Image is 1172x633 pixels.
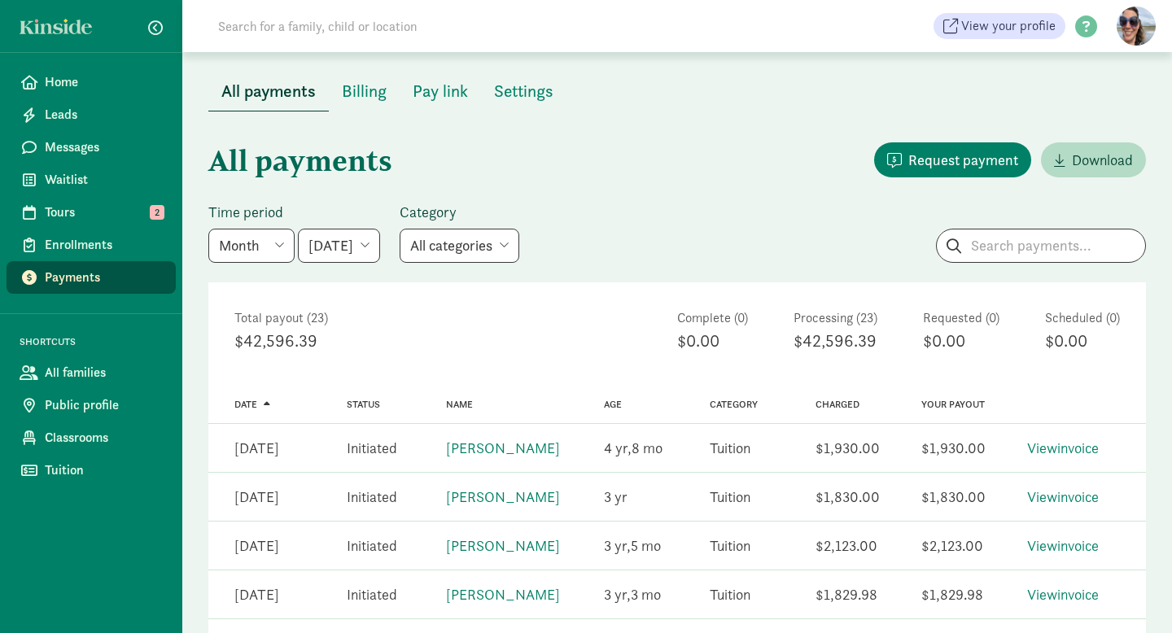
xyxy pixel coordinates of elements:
a: [PERSON_NAME] [446,536,560,555]
a: Date [234,399,270,410]
div: $2,123.00 [921,535,983,557]
span: Initiated [347,487,397,506]
a: Payments [7,261,176,294]
span: Classrooms [45,428,163,447]
div: $1,930.00 [816,437,880,459]
span: Pay link [413,78,468,104]
span: 8 [632,439,663,457]
span: 3 [604,487,628,506]
iframe: Chat Widget [1091,555,1172,633]
div: Requested (0) [923,308,999,328]
span: Home [45,72,163,92]
a: Charged [816,399,859,410]
span: 3 [604,585,631,604]
span: Request payment [908,149,1018,171]
div: Tuition [710,486,750,508]
span: All payments [221,78,316,104]
label: Category [400,203,519,222]
a: Viewinvoice [1027,439,1099,457]
button: All payments [208,72,329,111]
a: Leads [7,98,176,131]
div: $1,830.00 [816,486,880,508]
span: Leads [45,105,163,124]
a: All payments [208,82,329,101]
span: 3 [604,536,631,555]
a: All families [7,356,176,389]
a: Your payout [921,399,985,410]
div: $0.00 [923,328,999,354]
div: $1,829.98 [816,583,877,605]
span: Payments [45,268,163,287]
span: Waitlist [45,170,163,190]
span: 3 [631,585,661,604]
div: Complete (0) [677,308,748,328]
span: 5 [631,536,661,555]
a: Download [1041,142,1146,177]
div: Tuition [710,437,750,459]
a: Classrooms [7,421,176,454]
div: $2,123.00 [816,535,877,557]
a: Public profile [7,389,176,421]
a: View your profile [934,13,1065,39]
div: Tuition [710,535,750,557]
span: Date [234,399,257,410]
span: All families [45,363,163,382]
a: Viewinvoice [1027,585,1099,604]
span: Tuition [45,461,163,480]
span: Billing [342,78,387,104]
a: Pay link [400,82,481,101]
input: Search for a family, child or location [208,10,665,42]
a: Settings [481,82,566,101]
div: $1,930.00 [921,437,986,459]
a: Billing [329,82,400,101]
a: Viewinvoice [1027,536,1099,555]
a: Name [446,399,473,410]
span: Status [347,399,380,410]
a: Tours 2 [7,196,176,229]
a: Waitlist [7,164,176,196]
div: $0.00 [677,328,748,354]
div: $42,596.39 [794,328,877,354]
span: 2 [150,205,164,220]
button: Pay link [400,72,481,111]
button: Request payment [874,142,1031,177]
div: [DATE] [234,437,279,459]
div: Processing (23) [794,308,877,328]
span: View your profile [961,16,1056,36]
div: $1,829.98 [921,583,983,605]
div: $0.00 [1045,328,1120,354]
span: Public profile [45,395,163,415]
label: Time period [208,203,380,222]
div: Total payout (23) [234,308,632,328]
a: Home [7,66,176,98]
span: Settings [494,78,553,104]
div: Scheduled (0) [1045,308,1120,328]
button: Settings [481,72,566,111]
span: Tours [45,203,163,222]
a: [PERSON_NAME] [446,585,560,604]
div: [DATE] [234,486,279,508]
span: Initiated [347,439,397,457]
input: Search payments... [937,229,1145,262]
button: Billing [329,72,400,111]
a: Age [604,399,622,410]
a: Category [710,399,758,410]
a: [PERSON_NAME] [446,487,560,506]
span: Messages [45,138,163,157]
span: Initiated [347,585,397,604]
span: Initiated [347,536,397,555]
span: Download [1072,149,1133,171]
div: Tuition [710,583,750,605]
a: Messages [7,131,176,164]
div: $1,830.00 [921,486,986,508]
a: Enrollments [7,229,176,261]
a: [PERSON_NAME] [446,439,560,457]
a: Viewinvoice [1027,487,1099,506]
div: [DATE] [234,535,279,557]
h1: All payments [208,131,674,190]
